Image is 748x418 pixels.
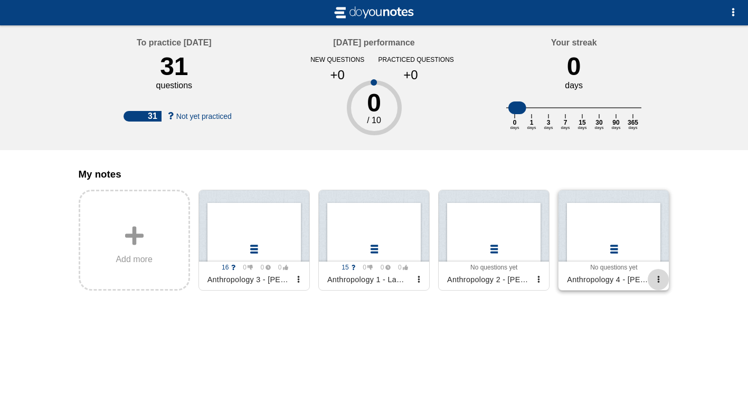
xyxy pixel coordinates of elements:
text: days [544,125,553,130]
text: 30 [595,119,603,126]
a: No questions yetAnthropology 2 - [PERSON_NAME] [438,190,550,291]
text: 1 [530,119,534,126]
text: 90 [612,119,620,126]
div: 31 [124,111,161,122]
text: 7 [564,119,567,126]
span: 0 [375,264,391,271]
a: 15 0 0 0 Anthropology 1 - Laghima Tiwari [318,190,430,291]
div: / 10 [301,116,447,125]
div: days [565,81,583,90]
h4: Your streak [551,38,597,48]
span: No questions yet [590,264,637,271]
div: questions [156,81,193,90]
span: 15 [339,264,355,271]
span: 0 [272,264,288,271]
a: No questions yetAnthropology 4 - [PERSON_NAME] [558,190,669,291]
span: No questions yet [470,264,517,271]
span: 0 [357,264,373,271]
text: days [527,125,536,130]
text: 3 [547,119,551,126]
span: Not yet practiced [176,112,232,120]
span: Add more [116,255,152,264]
div: +0 [383,68,439,82]
span: 0 [255,264,271,271]
text: days [629,125,638,130]
div: practiced questions [378,56,443,63]
div: new questions [305,56,370,63]
div: Anthropology 2 - [PERSON_NAME] [443,271,532,288]
button: Options [723,2,744,23]
div: Anthropology 3 - [PERSON_NAME] [203,271,292,288]
div: 31 [160,52,188,81]
span: 0 [393,264,409,271]
text: days [561,125,570,130]
text: days [510,125,519,130]
text: days [612,125,621,130]
text: 15 [579,119,586,126]
text: 0 [513,119,517,126]
div: 0 [567,52,581,81]
text: days [595,125,604,130]
h4: [DATE] performance [333,38,414,48]
div: +0 [309,68,366,82]
span: 0 [238,264,253,271]
span: 16 [220,264,235,271]
div: Anthropology 4 - [PERSON_NAME] [563,271,652,288]
div: Anthropology 1 - Laghima Tiwari [323,271,412,288]
div: 0 [301,90,447,116]
img: svg+xml;base64,CiAgICAgIDxzdmcgdmlld0JveD0iLTIgLTIgMjAgNCIgeG1sbnM9Imh0dHA6Ly93d3cudzMub3JnLzIwMD... [332,4,416,21]
h3: My notes [79,169,670,180]
h4: To practice [DATE] [137,38,212,48]
a: 16 0 0 0 Anthropology 3 - [PERSON_NAME] [198,190,310,291]
text: days [578,125,587,130]
text: 365 [628,119,638,126]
